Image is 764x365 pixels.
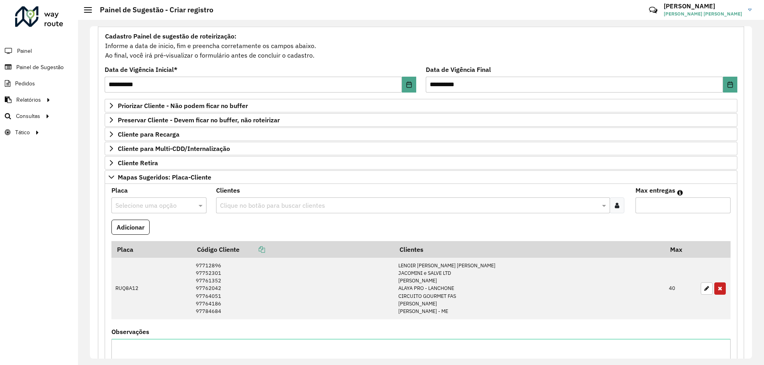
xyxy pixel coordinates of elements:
[118,102,248,109] span: Priorizar Cliente - Não podem ficar no buffer
[105,156,737,170] a: Cliente Retira
[17,47,32,55] span: Painel
[111,185,128,195] label: Placa
[118,160,158,166] span: Cliente Retira
[16,96,41,104] span: Relatórios
[111,220,150,235] button: Adicionar
[118,145,230,152] span: Cliente para Multi-CDD/Internalização
[191,258,394,319] td: 97712896 97752301 97761352 97762042 97764051 97764186 97784684
[105,113,737,127] a: Preservar Cliente - Devem ficar no buffer, não roteirizar
[16,63,64,71] span: Painel de Sugestão
[723,77,737,93] button: Choose Date
[105,99,737,112] a: Priorizar Cliente - Não podem ficar no buffer
[426,65,491,74] label: Data de Vigência Final
[394,241,665,258] th: Clientes
[191,241,394,258] th: Código Cliente
[118,174,211,180] span: Mapas Sugeridos: Placa-Cliente
[664,2,742,10] h3: [PERSON_NAME]
[105,65,177,74] label: Data de Vigência Inicial
[105,31,737,60] div: Informe a data de inicio, fim e preencha corretamente os campos abaixo. Ao final, você irá pré-vi...
[394,258,665,319] td: LENOIR [PERSON_NAME] [PERSON_NAME] JACOMINI e SALVE LTD [PERSON_NAME] ALAYA PRO - LANCHONE CIRCUI...
[118,131,179,137] span: Cliente para Recarga
[111,258,191,319] td: RUQ8A12
[118,117,280,123] span: Preservar Cliente - Devem ficar no buffer, não roteirizar
[240,245,265,253] a: Copiar
[645,2,662,19] a: Contato Rápido
[665,258,697,319] td: 40
[216,185,240,195] label: Clientes
[105,142,737,155] a: Cliente para Multi-CDD/Internalização
[111,241,191,258] th: Placa
[111,327,149,336] label: Observações
[92,6,213,14] h2: Painel de Sugestão - Criar registro
[664,10,742,17] span: [PERSON_NAME] [PERSON_NAME]
[665,241,697,258] th: Max
[105,127,737,141] a: Cliente para Recarga
[16,112,40,120] span: Consultas
[635,185,675,195] label: Max entregas
[105,170,737,184] a: Mapas Sugeridos: Placa-Cliente
[402,77,416,93] button: Choose Date
[677,189,683,196] em: Máximo de clientes que serão colocados na mesma rota com os clientes informados
[15,79,35,88] span: Pedidos
[15,128,30,137] span: Tático
[105,32,236,40] strong: Cadastro Painel de sugestão de roteirização:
